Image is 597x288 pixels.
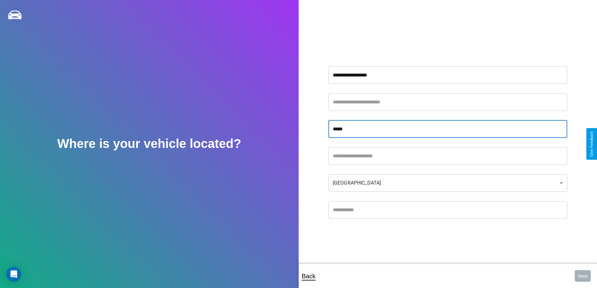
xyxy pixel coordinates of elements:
p: Back [302,270,316,282]
h2: Where is your vehicle located? [57,137,241,151]
div: Open Intercom Messenger [6,267,21,282]
div: [GEOGRAPHIC_DATA] [328,174,567,192]
button: Next [575,270,591,282]
div: Give Feedback [589,131,594,157]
